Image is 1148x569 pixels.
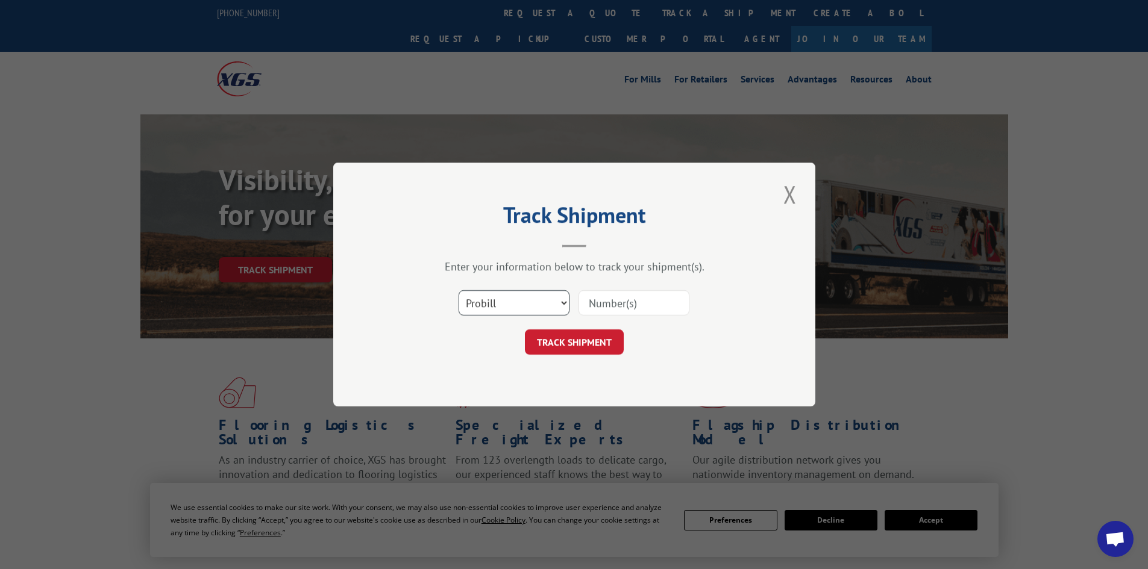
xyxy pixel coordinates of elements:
button: TRACK SHIPMENT [525,329,624,355]
input: Number(s) [579,290,689,316]
h2: Track Shipment [394,207,755,229]
div: Enter your information below to track your shipment(s). [394,260,755,273]
a: Open chat [1097,521,1134,557]
button: Close modal [780,178,800,211]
